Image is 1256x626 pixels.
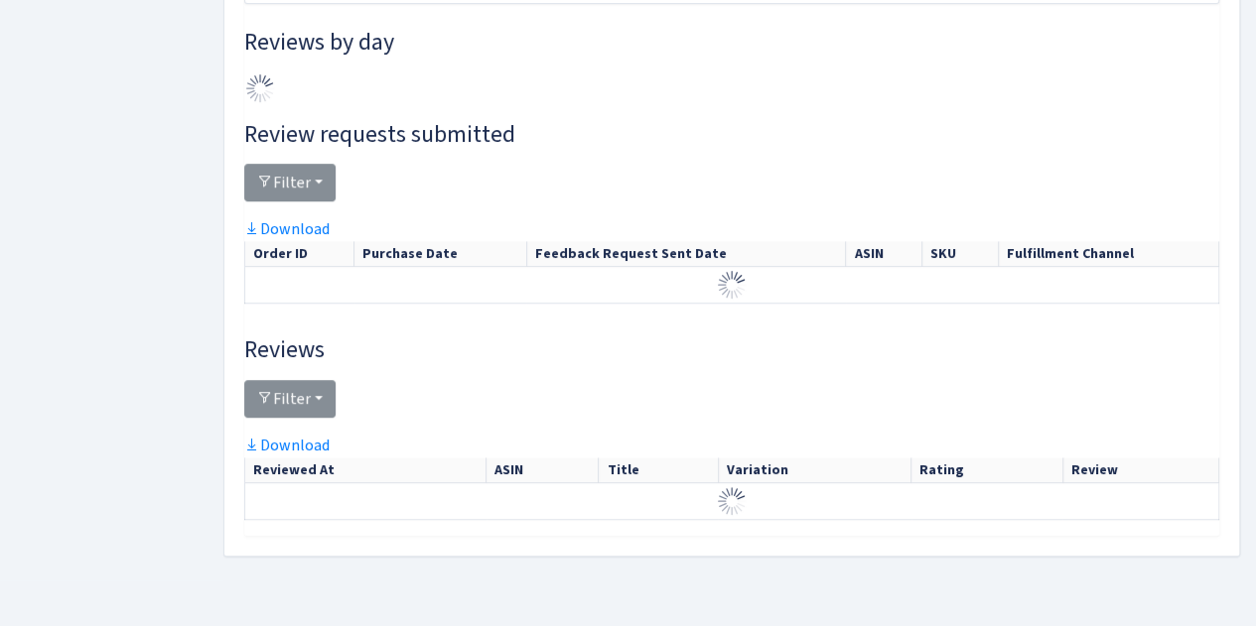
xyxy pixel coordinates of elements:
th: ASIN [846,241,922,267]
img: Preloader [244,72,276,104]
th: SKU [922,241,999,267]
th: Variation [718,457,910,483]
th: Reviewed At [245,457,487,483]
th: Feedback Request Sent Date [526,241,846,267]
a: Download [244,218,330,239]
button: Filter [244,164,336,201]
th: Rating [911,457,1062,483]
button: Filter [244,380,336,418]
th: Title [599,457,718,483]
h3: Widget #53 [244,28,1219,57]
th: Review [1062,457,1218,483]
th: Purchase Date [354,241,526,267]
th: Order ID [245,241,354,267]
th: Fulfillment Channel [998,241,1218,267]
h3: Widget #55 [244,335,1219,364]
img: Preloader [716,485,748,517]
th: ASIN [487,457,599,483]
h3: Widget #54 [244,120,1219,149]
a: Download [244,435,330,455]
img: Preloader [716,269,748,301]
